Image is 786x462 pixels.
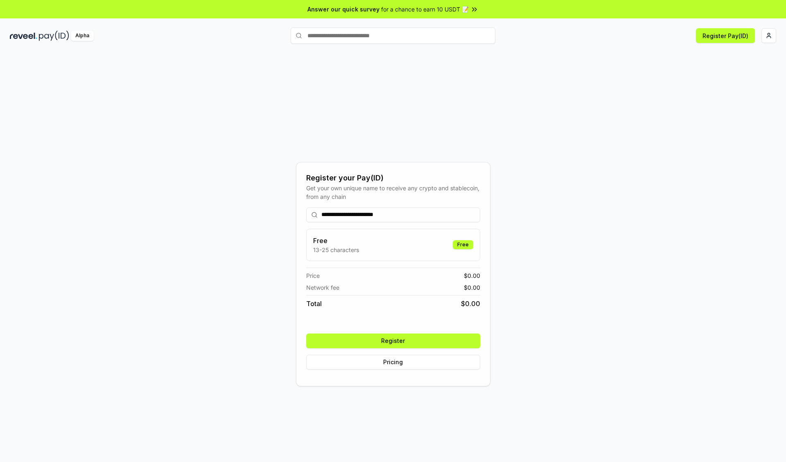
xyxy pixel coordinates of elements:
[461,299,480,309] span: $ 0.00
[381,5,469,14] span: for a chance to earn 10 USDT 📝
[71,31,94,41] div: Alpha
[306,355,480,370] button: Pricing
[464,271,480,280] span: $ 0.00
[307,5,379,14] span: Answer our quick survey
[10,31,37,41] img: reveel_dark
[306,283,339,292] span: Network fee
[306,334,480,348] button: Register
[696,28,755,43] button: Register Pay(ID)
[39,31,69,41] img: pay_id
[313,246,359,254] p: 13-25 characters
[453,240,473,249] div: Free
[306,184,480,201] div: Get your own unique name to receive any crypto and stablecoin, from any chain
[306,299,322,309] span: Total
[306,172,480,184] div: Register your Pay(ID)
[306,271,320,280] span: Price
[464,283,480,292] span: $ 0.00
[313,236,359,246] h3: Free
